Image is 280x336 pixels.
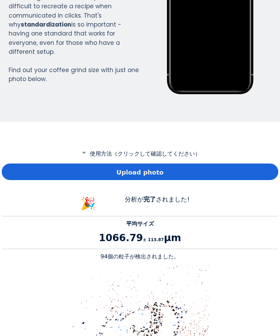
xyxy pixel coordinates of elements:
span: ± 113.87 [143,237,164,242]
strong: standardization [21,20,71,29]
p: 使用方法（クリックして確認してください） [2,149,278,158]
div: 分析が されました! [105,195,209,213]
mat-icon: expand_more [80,149,88,156]
p: 平均サイズ [2,220,278,228]
span: Upload photo [116,168,164,177]
b: 完了 [143,196,156,203]
span: 🎉 [81,197,96,210]
p: 1066.79 μm [2,231,278,245]
p: 94個の粒子が検出されました。 [2,253,278,261]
